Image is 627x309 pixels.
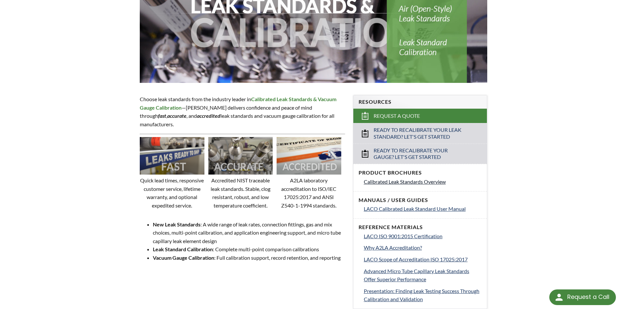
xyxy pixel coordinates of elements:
[197,113,220,119] em: accredited
[140,176,204,209] p: Quick lead times, responsive customer service, lifetime warranty, and optional expedited service.
[374,147,468,161] span: Ready to Recalibrate Your Gauge? Let's Get Started
[353,144,487,164] a: Ready to Recalibrate Your Gauge? Let's Get Started
[140,95,345,128] p: Choose leak standards from the industry leader in —[PERSON_NAME] delivers confidence and peace of...
[158,113,166,119] em: fast
[359,197,482,204] h4: Manuals / User Guides
[208,176,273,209] p: Accredited NIST traceable leak standards. Stable, clog resistant, robust, and low temperature coe...
[353,123,487,144] a: Ready to Recalibrate Your Leak Standard? Let's Get Started
[277,176,341,209] p: A2LA laboratory accreditation to ISO/IEC 17025:2017 and ANSI Z540-1-1994 standards.
[364,287,482,303] a: Presentation: Finding Leak Testing Success Through Calibration and Validation
[359,224,482,231] h4: Reference Materials
[167,113,186,119] strong: accurate
[364,178,446,185] span: Calibrated Leak Standards Overview
[364,255,482,264] a: LACO Scope of Accreditation ISO 17025:2017
[364,205,482,213] a: LACO Calibrated Leak Standard User Manual
[353,109,487,123] a: Request a Quote
[140,137,204,175] img: Image showing the word FAST overlaid on it
[364,206,466,212] span: LACO Calibrated Leak Standard User Manual
[364,178,482,186] a: Calibrated Leak Standards Overview
[567,289,609,304] div: Request a Call
[359,169,482,176] h4: Product Brochures
[140,96,336,111] strong: Calibrated Leak Standards & Vacuum Gauge Calibration
[153,220,345,245] li: : A wide range of leak rates, connection fittings, gas and mix choices, multi-point calibration, ...
[359,99,482,105] h4: Resources
[364,244,422,251] span: Why A2LA Accreditation?
[364,268,469,283] span: Advanced Micro Tube Capillary Leak Standards Offer Superior Performance
[153,255,214,261] strong: Vacuum Gauge Calibration
[153,254,345,262] li: : Full calibration support, record retention, and reporting
[364,243,482,252] a: Why A2LA Accreditation?
[153,245,345,254] li: : Complete multi-point comparison calibrations
[364,267,482,284] a: Advanced Micro Tube Capillary Leak Standards Offer Superior Performance
[153,246,213,252] strong: Leak Standard Calibration
[374,127,468,140] span: Ready to Recalibrate Your Leak Standard? Let's Get Started
[277,137,341,175] img: Image showing the word ACCREDITED overlaid on it
[554,292,564,302] img: round button
[364,288,479,302] span: Presentation: Finding Leak Testing Success Through Calibration and Validation
[208,137,273,175] img: Image showing the word ACCURATE overlaid on it
[374,113,420,119] span: Request a Quote
[549,289,616,305] div: Request a Call
[153,221,201,227] strong: New Leak Standards
[364,232,482,240] a: LACO ISO 9001:2015 Certification
[364,233,442,239] span: LACO ISO 9001:2015 Certification
[364,256,468,262] span: LACO Scope of Accreditation ISO 17025:2017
